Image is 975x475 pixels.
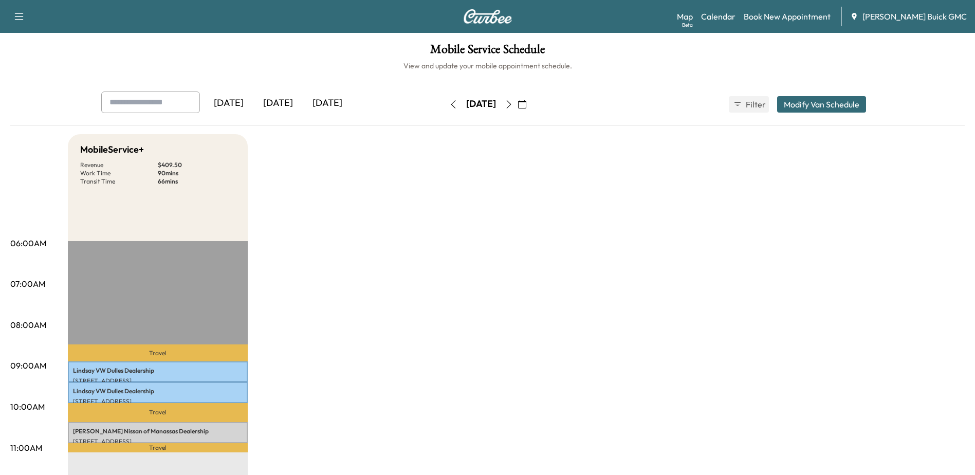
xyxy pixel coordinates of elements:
p: 90 mins [158,169,235,177]
div: Beta [682,21,693,29]
a: Calendar [701,10,735,23]
a: MapBeta [677,10,693,23]
p: Travel [68,344,248,361]
a: Book New Appointment [744,10,831,23]
p: Travel [68,403,248,423]
p: [PERSON_NAME] Nissan of Manassas Dealership [73,427,243,435]
div: [DATE] [466,98,496,111]
p: Travel [68,443,248,453]
h6: View and update your mobile appointment schedule. [10,61,965,71]
p: [STREET_ADDRESS] [73,377,243,385]
p: 10:00AM [10,400,45,413]
p: 06:00AM [10,237,46,249]
p: 07:00AM [10,278,45,290]
p: 09:00AM [10,359,46,372]
p: 66 mins [158,177,235,186]
p: Lindsay VW Dulles Dealership [73,367,243,375]
div: [DATE] [303,92,352,115]
p: 11:00AM [10,442,42,454]
p: [STREET_ADDRESS] [73,397,243,406]
p: [STREET_ADDRESS] [73,437,243,446]
h1: Mobile Service Schedule [10,43,965,61]
img: Curbee Logo [463,9,512,24]
span: Filter [746,98,764,111]
p: Lindsay VW Dulles Dealership [73,387,243,395]
p: 08:00AM [10,319,46,331]
p: Transit Time [80,177,158,186]
div: [DATE] [204,92,253,115]
button: Modify Van Schedule [777,96,866,113]
p: Revenue [80,161,158,169]
div: [DATE] [253,92,303,115]
h5: MobileService+ [80,142,144,157]
p: $ 409.50 [158,161,235,169]
p: Work Time [80,169,158,177]
button: Filter [729,96,769,113]
span: [PERSON_NAME] Buick GMC [862,10,967,23]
